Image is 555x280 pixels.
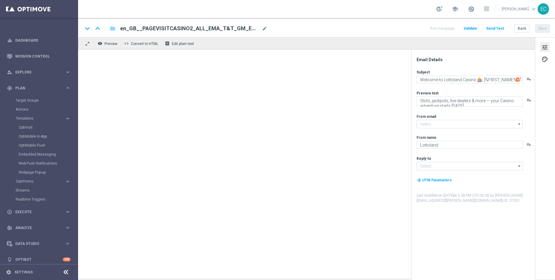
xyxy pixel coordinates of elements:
div: Optibot [7,252,71,267]
a: OptiMobile Push [19,143,62,148]
div: Streams [16,186,77,195]
i: my_location [417,178,421,182]
div: Email Details [417,57,534,62]
i: gps_fixed [7,85,12,91]
button: Data Studio keyboard_arrow_right [7,241,71,246]
div: Optimail [19,123,77,132]
a: OptiMobile In-App [19,134,62,139]
button: gps_fixed Plan keyboard_arrow_right [7,86,71,91]
span: Preview [105,42,117,46]
div: equalizer Dashboard [7,38,71,43]
a: Settings [14,270,33,274]
div: play_circle_outline Execute keyboard_arrow_right [7,210,71,214]
button: person_search Explore keyboard_arrow_right [7,70,71,75]
button: Validate [463,25,478,33]
i: playlist_add [526,77,531,82]
button: my_location UTM Parameters [417,177,452,183]
a: Mission Control [15,48,71,64]
label: Reply-to [417,156,431,161]
button: Templates keyboard_arrow_right [16,116,71,121]
a: Actions [16,107,62,112]
a: Optibot [15,252,63,267]
div: OptiPromo [16,180,65,183]
i: settings [6,270,11,275]
a: Target Groups [16,98,62,103]
span: mode_edit [262,26,267,31]
div: Templates [16,117,65,120]
button: track_changes Analyze keyboard_arrow_right [7,225,71,230]
i: keyboard_arrow_right [65,209,71,215]
button: Mission Control [7,54,71,59]
button: playlist_add [526,142,531,147]
button: tune [540,42,550,52]
div: Actions [16,105,77,114]
div: OptiMobile In-App [19,132,77,141]
button: remove_red_eye Preview [96,40,120,47]
label: From email [417,114,436,119]
a: Realtime Triggers [16,197,62,202]
button: folder [109,24,116,33]
span: Validate [464,26,477,31]
label: Subject [417,70,430,75]
div: Dashboard [7,32,71,48]
a: Dashboard [15,32,71,48]
span: Edit plain text [172,42,194,46]
span: code [124,41,129,46]
button: Save [535,24,550,33]
div: Explore [7,70,65,75]
img: optiGenie.svg [516,77,521,82]
i: keyboard_arrow_right [65,225,71,231]
i: keyboard_arrow_right [65,241,71,246]
i: arrow_drop_down [517,120,523,128]
div: Realtime Triggers [16,195,77,204]
span: UTM Parameters [422,178,452,182]
label: From name [417,135,436,140]
div: OptiMobile Push [19,141,77,150]
i: keyboard_arrow_down [83,24,92,33]
i: keyboard_arrow_right [65,116,71,121]
i: receipt [165,41,170,46]
span: en_GB__PAGEVISITCASINO2_ALL_EMA_T&T_GM_EMAIL1 [120,25,259,32]
span: Convert to HTML [131,42,158,46]
i: keyboard_arrow_right [65,179,71,184]
div: EC [538,3,549,15]
div: Mission Control [7,48,71,64]
button: receipt Edit plain text [163,40,197,47]
button: playlist_add [526,98,531,103]
span: Analyze [15,226,65,230]
div: OptiPromo [16,177,77,186]
i: lightbulb [7,257,12,262]
div: Analyze [7,225,65,231]
label: Preview text [417,91,438,96]
div: Execute [7,209,65,215]
i: track_changes [7,225,12,231]
a: Embedded Messaging [19,152,62,157]
input: Select [417,162,523,170]
div: Embedded Messaging [19,150,77,159]
div: +10 [63,258,71,261]
div: Webpage Pop-up [19,168,77,177]
button: code Convert to HTML [123,40,161,47]
span: school [452,6,458,12]
button: palette [540,54,550,64]
a: Web Push Notifications [19,161,62,166]
button: lightbulb Optibot +10 [7,257,71,262]
span: keyboard_arrow_down [530,6,537,12]
button: OptiPromo keyboard_arrow_right [16,179,71,184]
span: Data Studio [15,242,65,246]
i: arrow_drop_down [517,162,523,170]
span: palette [541,55,548,63]
div: Templates [16,114,77,177]
a: Optimail [19,125,62,130]
i: remove_red_eye [98,41,102,46]
div: Plan [7,85,65,91]
span: Templates [16,117,59,120]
